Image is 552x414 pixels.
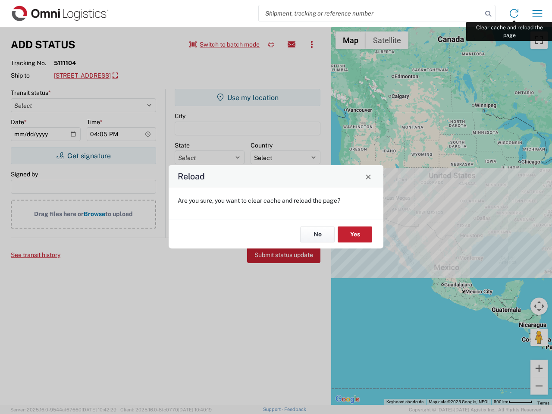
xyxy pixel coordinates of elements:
button: Close [362,170,374,182]
button: No [300,226,335,242]
button: Yes [338,226,372,242]
input: Shipment, tracking or reference number [259,5,482,22]
p: Are you sure, you want to clear cache and reload the page? [178,197,374,204]
h4: Reload [178,170,205,183]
